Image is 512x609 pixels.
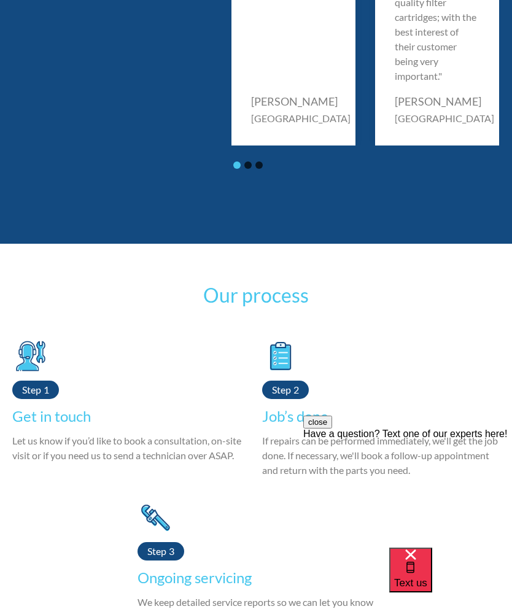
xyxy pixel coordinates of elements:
div: Step [22,381,41,399]
button: Go to page 3 [255,161,263,169]
h4: Ongoing servicing [138,567,252,589]
p: If repairs can be performed immediately, we'll get the job done. If necessary, we'll book a follo... [262,433,500,478]
img: [Zip] Job’s done [262,335,299,378]
div: [PERSON_NAME] [395,93,494,111]
div: [GEOGRAPHIC_DATA] [395,111,494,126]
div: Step [147,542,166,561]
button: Go to page 1 [233,161,241,169]
div: [GEOGRAPHIC_DATA] [251,111,351,126]
h4: Get in touch [12,405,91,427]
iframe: podium webchat widget prompt [303,416,512,563]
button: Go to page 2 [244,161,252,169]
h4: Job’s done [262,405,328,427]
iframe: podium webchat widget bubble [389,548,512,609]
div: [PERSON_NAME] [251,93,351,111]
img: [Zip] Get in touch [12,335,49,378]
p: Let us know if you’d like to book a consultation, on-site visit or if you need us to send a techn... [12,433,250,463]
h3: Our process [12,281,500,310]
img: [Zip] Ongoing servicing [138,496,174,539]
ul: Select a slide to show [231,150,265,180]
div: Step [272,381,291,399]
